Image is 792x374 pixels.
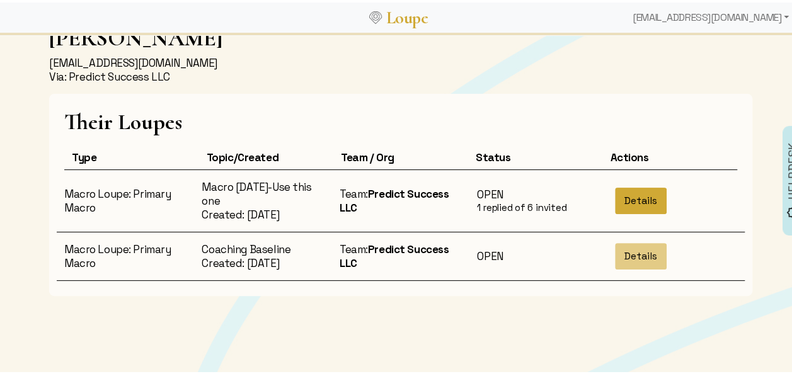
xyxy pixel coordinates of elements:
[602,148,737,162] div: Actions
[64,148,199,162] div: Type
[333,148,468,162] div: Team / Org
[615,185,667,212] button: Details
[42,23,760,48] h1: [PERSON_NAME]
[57,240,194,268] div: Macro Loupe: Primary Macro
[615,241,667,267] button: Details
[477,185,599,199] div: OPEN
[42,54,760,81] p: [EMAIL_ADDRESS][DOMAIN_NAME] Via: Predict Success LLC
[199,148,334,162] div: Topic/Created
[369,9,382,21] img: Loupe Logo
[57,184,194,212] div: Macro Loupe: Primary Macro
[382,4,432,27] a: Loupe
[468,148,603,162] div: Status
[340,240,449,268] strong: Predict Success LLC
[332,184,469,212] div: Team:
[194,178,331,219] div: Macro [DATE]-Use this one Created: [DATE]
[194,240,331,268] div: Coaching Baseline Created: [DATE]
[477,247,599,261] div: OPEN
[332,240,469,268] div: Team:
[64,106,737,132] h1: Their Loupes
[477,199,599,212] div: 1 replied of 6 invited
[340,184,449,212] strong: Predict Success LLC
